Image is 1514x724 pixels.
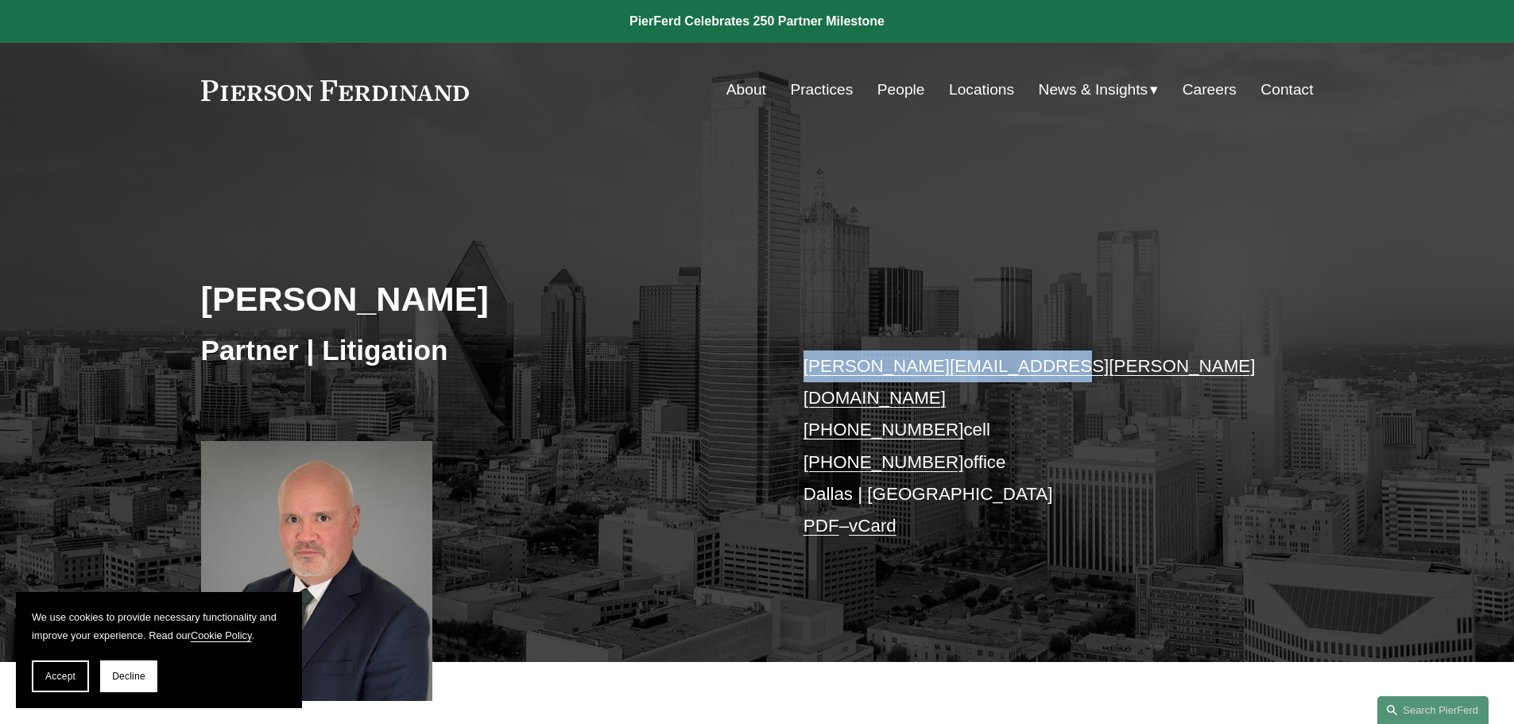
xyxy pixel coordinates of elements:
[1039,76,1148,104] span: News & Insights
[949,75,1014,105] a: Locations
[1039,75,1159,105] a: folder dropdown
[201,278,757,319] h2: [PERSON_NAME]
[112,671,145,682] span: Decline
[201,333,757,368] h3: Partner | Litigation
[803,356,1256,408] a: [PERSON_NAME][EMAIL_ADDRESS][PERSON_NAME][DOMAIN_NAME]
[1183,75,1237,105] a: Careers
[1377,696,1489,724] a: Search this site
[803,452,964,472] a: [PHONE_NUMBER]
[877,75,925,105] a: People
[726,75,766,105] a: About
[790,75,853,105] a: Practices
[803,516,839,536] a: PDF
[191,629,252,641] a: Cookie Policy
[32,608,286,645] p: We use cookies to provide necessary functionality and improve your experience. Read our .
[849,516,896,536] a: vCard
[1260,75,1313,105] a: Contact
[803,350,1267,543] p: cell office Dallas | [GEOGRAPHIC_DATA] –
[803,420,964,439] a: [PHONE_NUMBER]
[32,660,89,692] button: Accept
[16,592,302,708] section: Cookie banner
[45,671,76,682] span: Accept
[100,660,157,692] button: Decline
